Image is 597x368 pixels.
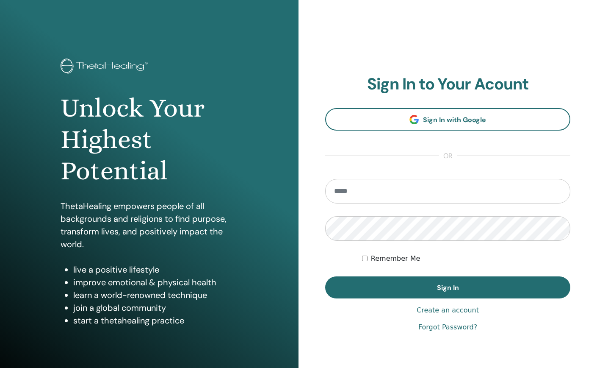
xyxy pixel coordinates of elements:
[437,283,459,292] span: Sign In
[362,254,570,264] div: Keep me authenticated indefinitely or until I manually logout
[73,314,238,327] li: start a thetahealing practice
[371,254,420,264] label: Remember Me
[61,200,238,251] p: ThetaHealing empowers people of all backgrounds and religions to find purpose, transform lives, a...
[325,108,570,131] a: Sign In with Google
[417,305,479,315] a: Create an account
[61,92,238,187] h1: Unlock Your Highest Potential
[73,276,238,289] li: improve emotional & physical health
[418,322,477,332] a: Forgot Password?
[73,289,238,301] li: learn a world-renowned technique
[73,263,238,276] li: live a positive lifestyle
[73,301,238,314] li: join a global community
[439,151,457,161] span: or
[325,75,570,94] h2: Sign In to Your Acount
[423,115,486,124] span: Sign In with Google
[325,276,570,298] button: Sign In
